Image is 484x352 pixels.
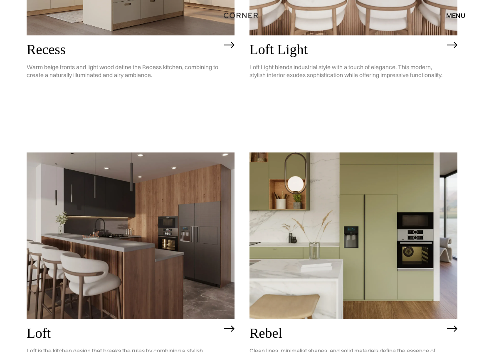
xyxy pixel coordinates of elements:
h2: Rebel [249,325,443,341]
h2: Recess [27,42,220,57]
p: Warm beige fronts and light wood define the Recess kitchen, combining to create a naturally illum... [27,57,220,85]
h2: Loft [27,325,220,341]
a: home [216,10,269,21]
h2: Loft Light [249,42,443,57]
p: Loft Light blends industrial style with a touch of elegance. This modern, stylish interior exudes... [249,57,443,85]
div: menu [438,8,465,22]
div: menu [446,12,465,19]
